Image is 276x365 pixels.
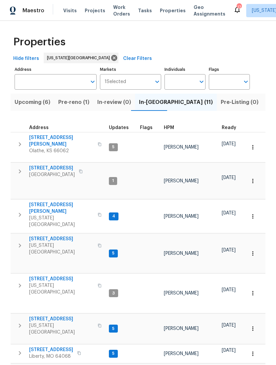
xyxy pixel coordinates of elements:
[11,53,42,65] button: Hide filters
[110,251,117,256] span: 5
[23,7,44,14] span: Maestro
[15,98,50,107] span: Upcoming (6)
[110,144,117,150] span: 5
[47,55,113,61] span: [US_STATE][GEOGRAPHIC_DATA]
[29,148,94,154] span: Olathe, KS 66062
[29,202,94,215] span: [STREET_ADDRESS][PERSON_NAME]
[222,142,236,146] span: [DATE]
[120,53,155,65] button: Clear Filters
[123,55,152,63] span: Clear Filters
[110,178,116,184] span: 1
[222,323,236,328] span: [DATE]
[29,316,94,322] span: [STREET_ADDRESS]
[105,79,126,85] span: 1 Selected
[164,125,174,130] span: HPM
[160,7,186,14] span: Properties
[237,4,241,11] div: 17
[13,39,66,45] span: Properties
[100,68,161,71] label: Markets
[164,251,199,256] span: [PERSON_NAME]
[29,125,49,130] span: Address
[29,276,94,282] span: [STREET_ADDRESS]
[29,236,94,242] span: [STREET_ADDRESS]
[164,291,199,296] span: [PERSON_NAME]
[194,4,225,17] span: Geo Assignments
[222,175,236,180] span: [DATE]
[110,351,117,356] span: 5
[110,213,118,219] span: 4
[88,77,97,86] button: Open
[241,77,251,86] button: Open
[139,98,213,107] span: In-[GEOGRAPHIC_DATA] (11)
[164,145,199,150] span: [PERSON_NAME]
[29,134,94,148] span: [STREET_ADDRESS][PERSON_NAME]
[138,8,152,13] span: Tasks
[63,7,77,14] span: Visits
[29,282,94,296] span: [US_STATE][GEOGRAPHIC_DATA]
[29,171,75,178] span: [GEOGRAPHIC_DATA]
[15,68,97,71] label: Address
[197,77,206,86] button: Open
[164,68,206,71] label: Individuals
[153,77,162,86] button: Open
[29,165,75,171] span: [STREET_ADDRESS]
[29,346,73,353] span: [STREET_ADDRESS]
[221,98,258,107] span: Pre-Listing (0)
[222,248,236,252] span: [DATE]
[164,351,199,356] span: [PERSON_NAME]
[164,326,199,331] span: [PERSON_NAME]
[209,68,250,71] label: Flags
[110,291,117,296] span: 3
[109,125,129,130] span: Updates
[222,211,236,215] span: [DATE]
[164,214,199,219] span: [PERSON_NAME]
[13,55,39,63] span: Hide filters
[110,326,117,332] span: 5
[222,348,236,353] span: [DATE]
[29,322,94,336] span: [US_STATE][GEOGRAPHIC_DATA]
[29,242,94,255] span: [US_STATE][GEOGRAPHIC_DATA]
[29,215,94,228] span: [US_STATE][GEOGRAPHIC_DATA]
[113,4,130,17] span: Work Orders
[222,125,236,130] span: Ready
[140,125,153,130] span: Flags
[97,98,131,107] span: In-review (0)
[58,98,89,107] span: Pre-reno (1)
[44,53,118,63] div: [US_STATE][GEOGRAPHIC_DATA]
[222,125,242,130] div: Earliest renovation start date (first business day after COE or Checkout)
[29,353,73,360] span: Liberty, MO 64068
[85,7,105,14] span: Projects
[164,179,199,183] span: [PERSON_NAME]
[222,288,236,292] span: [DATE]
